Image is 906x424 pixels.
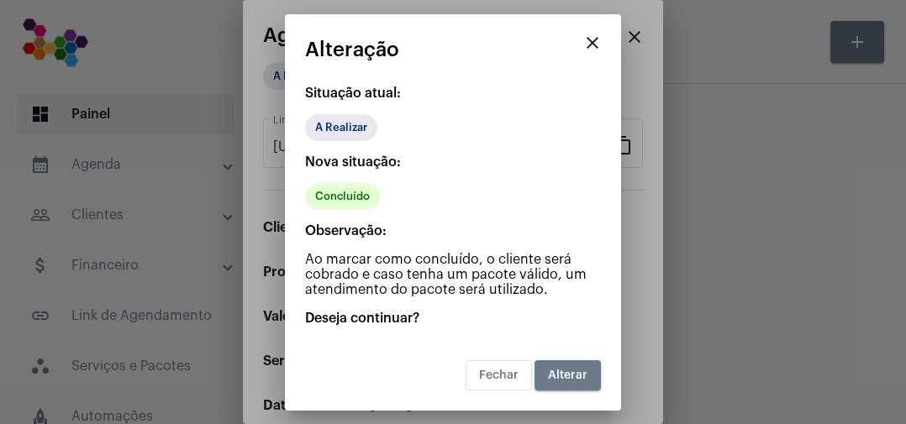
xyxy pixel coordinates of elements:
p: Observação: [305,223,601,238]
span: Alteração [305,39,399,60]
p: Situação atual: [305,86,601,101]
button: Alterar [535,360,601,390]
mat-chip: A Realizar [305,114,377,141]
p: Deseja continuar? [305,311,601,326]
button: Fechar [466,360,532,390]
p: Nova situação: [305,154,601,170]
span: Alterar [548,369,587,381]
mat-icon: close [582,33,603,53]
p: Ao marcar como concluído, o cliente será cobrado e caso tenha um pacote válido, um atendimento do... [305,252,601,297]
span: Fechar [479,369,519,381]
mat-chip: Concluído [305,183,380,210]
